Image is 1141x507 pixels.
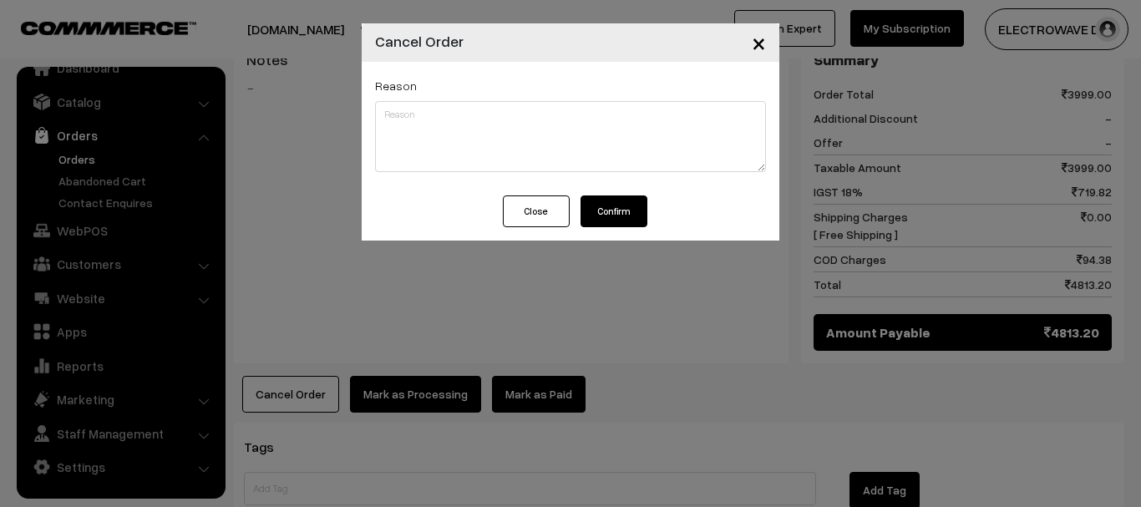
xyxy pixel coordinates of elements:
button: Close [503,195,570,227]
button: Confirm [581,195,647,227]
h4: Cancel Order [375,30,464,53]
button: Close [738,17,779,68]
span: × [752,27,766,58]
label: Reason [375,77,417,94]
